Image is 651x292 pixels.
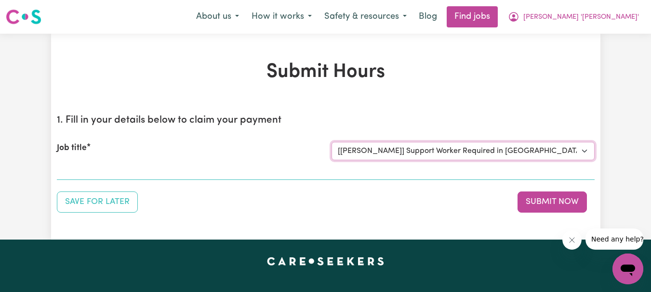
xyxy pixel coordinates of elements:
iframe: Button to launch messaging window [612,254,643,284]
a: Careseekers home page [267,257,384,265]
iframe: Message from company [585,229,643,250]
button: My Account [502,7,645,27]
button: Submit your job report [518,191,587,213]
a: Find jobs [447,6,498,27]
a: Careseekers logo [6,6,41,28]
button: Save your job report [57,191,138,213]
span: [PERSON_NAME] '[PERSON_NAME]' [523,12,639,23]
img: Careseekers logo [6,8,41,25]
h1: Submit Hours [57,61,595,84]
button: About us [190,7,245,27]
span: Need any help? [6,7,58,14]
a: Blog [413,6,443,27]
button: How it works [245,7,318,27]
button: Safety & resources [318,7,413,27]
h2: 1. Fill in your details below to claim your payment [57,114,595,127]
iframe: Close message [562,230,582,250]
label: Job title [57,142,87,154]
